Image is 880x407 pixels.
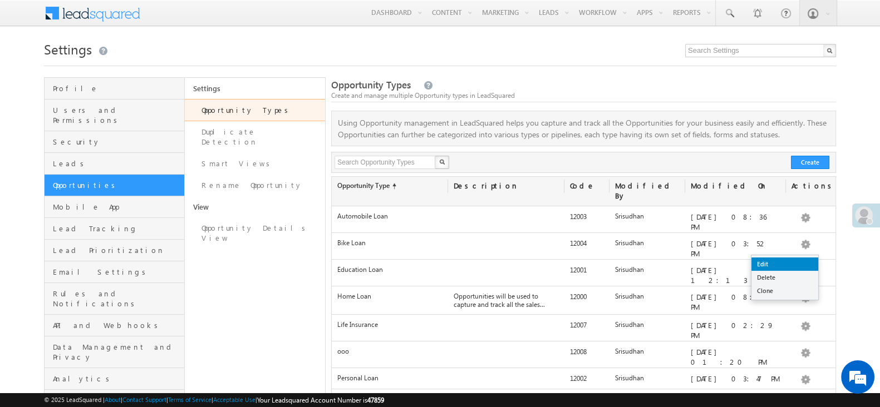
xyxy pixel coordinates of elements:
label: Home Loan [337,292,371,300]
span: API and Webhooks [53,320,181,330]
a: Opportunity Details View [185,217,325,249]
a: Opportunity Types [185,99,325,121]
span: Security [53,137,181,147]
label: Srisudhan [615,374,644,382]
label: Opportunities will be used to capture and track all the sales information [454,292,559,309]
a: Security [45,131,184,153]
span: Lead Tracking [53,224,181,234]
div: [DATE] 03:52 PM [685,238,786,259]
div: Actions [786,177,816,196]
p: Using Opportunity management in LeadSquared helps you capture and track all the Opportunities for... [332,117,835,140]
span: Mobile App [53,202,181,212]
a: API and Webhooks [45,315,184,336]
a: Acceptable Use [213,396,255,403]
label: Personal Loan [337,374,378,382]
div: [DATE] 03:47 PM [685,373,786,389]
span: Lead Prioritization [53,245,181,255]
div: [DATE] 08:36 PM [685,211,786,232]
a: Mobile App [45,196,184,218]
label: Education Loan [337,265,383,274]
button: Create [791,156,829,169]
span: Profile [53,83,181,93]
div: Modified By [609,177,685,206]
span: Analytics [53,374,181,384]
span: Data Management and Privacy [53,342,181,362]
div: [DATE] 08:36 PM [685,291,786,312]
label: Opportunity Type [337,181,443,191]
a: Lead Prioritization [45,240,184,261]
span: Rules and Notifications [53,289,181,309]
div: 12000 [564,291,609,307]
a: Delete [751,271,818,284]
div: [DATE] 01:20 PM [685,346,786,368]
label: Srisudhan [615,320,644,329]
a: Clone [751,284,818,297]
label: Srisudhan [615,212,644,220]
div: Code [564,177,609,196]
div: Modified On [685,177,786,196]
span: Opportunity Types [331,78,411,91]
label: Srisudhan [615,292,644,300]
label: Automobile Loan [337,212,388,220]
a: Duplicate Detection [185,121,325,153]
span: © 2025 LeadSquared | | | | | [44,395,384,405]
input: Search Settings [685,44,836,57]
div: 12001 [564,265,609,280]
a: Data Management and Privacy [45,336,184,368]
div: [DATE] 12:13 PM [685,265,786,286]
a: Contact Support [122,396,166,403]
span: 47859 [367,396,384,404]
a: Profile [45,78,184,100]
a: Settings [185,78,325,99]
div: Create and manage multiple Opportunity types in LeadSquared [331,91,836,101]
input: Search Opportunity Types [335,156,436,169]
label: Srisudhan [615,347,644,355]
a: Edit [751,257,818,271]
label: Bike Loan [337,239,366,247]
div: 12008 [564,346,609,362]
span: Settings [44,40,92,58]
label: Srisudhan [615,239,644,247]
div: 12007 [564,320,609,335]
a: Users and Permissions [45,100,184,131]
div: 12002 [564,373,609,389]
a: Rename Opportunity [185,175,325,196]
a: Rules and Notifications [45,283,184,315]
span: Your Leadsquared Account Number is [257,396,384,404]
label: Life Insurance [337,320,378,329]
span: Users and Permissions [53,105,181,125]
a: Analytics [45,368,184,390]
label: ooo [337,347,349,355]
div: Description [448,177,564,196]
a: Terms of Service [168,396,212,403]
a: Smart Views [185,153,325,175]
a: About [105,396,121,403]
label: Srisudhan [615,265,644,274]
a: View [185,196,325,217]
img: Search [439,159,445,165]
span: Leads [53,158,181,168]
a: Lead Tracking [45,218,184,240]
div: 12004 [564,238,609,254]
div: [DATE] 02:29 PM [685,320,786,341]
div: 12003 [564,211,609,227]
span: Opportunities [53,180,181,190]
span: Email Settings [53,267,181,277]
a: Opportunities [45,175,184,196]
a: Leads [45,153,184,175]
a: Email Settings [45,261,184,283]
